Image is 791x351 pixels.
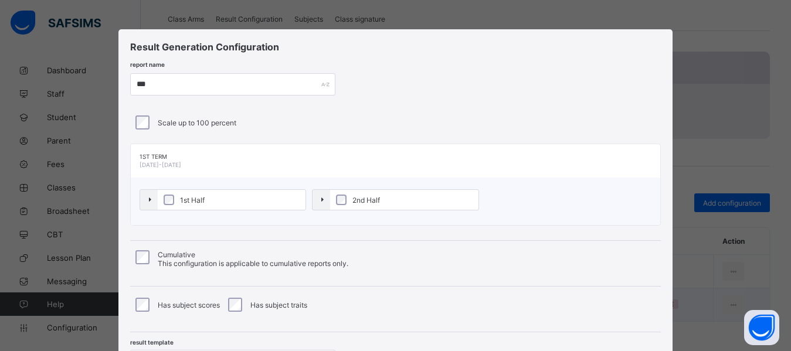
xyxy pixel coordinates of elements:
span: 1st Half [177,196,208,205]
input: 1st Half [164,195,174,205]
button: Toggle [140,190,158,210]
span: Has subject traits [250,301,307,309]
span: result template [130,339,174,346]
span: Cumulative [158,250,195,259]
span: Result Generation Configuration [130,41,279,53]
span: This configuration is applicable to cumulative reports only. [158,259,348,268]
button: Open asap [744,310,779,345]
span: [DATE]-[DATE] [140,161,181,168]
span: report name [130,61,165,68]
span: Has subject scores [158,301,220,309]
div: [object Object] [130,144,660,226]
span: 2nd Half [349,196,383,205]
label: Scale up to 100 percent [158,118,236,127]
input: 2nd Half [336,195,347,205]
span: 1ST TERM [140,153,181,160]
button: Toggle [313,190,330,210]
